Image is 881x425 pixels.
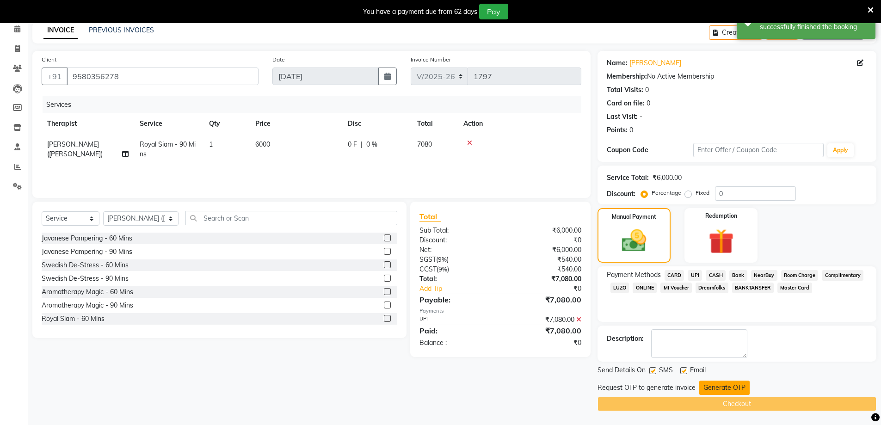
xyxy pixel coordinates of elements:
div: Swedish De-Stress - 60 Mins [42,260,129,270]
span: 9% [438,265,447,273]
div: 0 [645,85,649,95]
label: Invoice Number [411,55,451,64]
div: ₹6,000.00 [500,226,588,235]
span: Master Card [777,283,813,293]
span: BANKTANSFER [732,283,774,293]
label: Manual Payment [612,213,656,221]
div: Discount: [607,189,635,199]
div: 0 [647,99,650,108]
div: ₹6,000.00 [500,245,588,255]
span: LUZO [610,283,629,293]
span: SGST [419,255,436,264]
div: No Active Membership [607,72,867,81]
th: Qty [203,113,250,134]
label: Date [272,55,285,64]
div: Request OTP to generate invoice [598,383,696,393]
div: Coupon Code [607,145,694,155]
div: Last Visit: [607,112,638,122]
span: Send Details On [598,365,646,377]
th: Service [134,113,203,134]
a: PREVIOUS INVOICES [89,26,154,34]
span: Email [690,365,706,377]
button: Generate OTP [699,381,750,395]
div: Name: [607,58,628,68]
label: Client [42,55,56,64]
div: Description: [607,334,644,344]
th: Disc [342,113,412,134]
div: - [640,112,642,122]
input: Search or Scan [185,211,398,225]
span: CASH [706,270,726,281]
div: ( ) [413,265,500,274]
div: Membership: [607,72,647,81]
button: Create New [709,25,762,40]
div: Payments [419,307,581,315]
button: +91 [42,68,68,85]
div: Discount: [413,235,500,245]
th: Action [458,113,581,134]
div: ₹7,080.00 [500,315,588,325]
button: Pay [479,4,508,19]
input: Search by Name/Mobile/Email/Code [67,68,259,85]
a: [PERSON_NAME] [629,58,681,68]
div: ( ) [413,255,500,265]
div: Paid: [413,325,500,336]
button: Apply [827,143,854,157]
span: SMS [659,365,673,377]
label: Fixed [696,189,709,197]
span: Complimentary [822,270,863,281]
div: Royal Siam - 60 Mins [42,314,105,324]
div: ₹7,080.00 [500,294,588,305]
div: ₹540.00 [500,255,588,265]
span: 1 [209,140,213,148]
div: ₹540.00 [500,265,588,274]
span: 6000 [255,140,270,148]
div: You have a payment due from 62 days [363,7,477,17]
a: INVOICE [43,22,78,39]
span: ONLINE [633,283,657,293]
span: Dreamfolks [696,283,728,293]
span: 0 F [348,140,357,149]
span: CGST [419,265,437,273]
div: Sub Total: [413,226,500,235]
span: | [361,140,363,149]
div: ₹0 [500,235,588,245]
div: Services [43,96,588,113]
th: Total [412,113,458,134]
span: Bank [729,270,747,281]
label: Redemption [705,212,737,220]
div: Points: [607,125,628,135]
span: Room Charge [781,270,819,281]
div: ₹6,000.00 [653,173,682,183]
span: UPI [688,270,702,281]
span: Royal Siam - 90 Mins [140,140,196,158]
div: Javanese Pampering - 60 Mins [42,234,132,243]
div: ₹0 [515,284,588,294]
span: NearBuy [751,270,777,281]
div: ₹7,080.00 [500,325,588,336]
th: Therapist [42,113,134,134]
div: Service Total: [607,173,649,183]
div: successfully finished the booking [760,22,869,32]
th: Price [250,113,342,134]
div: ₹7,080.00 [500,274,588,284]
span: 7080 [417,140,432,148]
img: _gift.svg [701,226,742,257]
span: [PERSON_NAME] ([PERSON_NAME]) [47,140,103,158]
input: Enter Offer / Coupon Code [693,143,824,157]
div: Net: [413,245,500,255]
div: Total: [413,274,500,284]
span: 9% [438,256,447,263]
div: Javanese Pampering - 90 Mins [42,247,132,257]
a: Add Tip [413,284,515,294]
div: Aromatherapy Magic - 90 Mins [42,301,133,310]
div: Swedish De-Stress - 90 Mins [42,274,129,283]
span: 0 % [366,140,377,149]
div: UPI [413,315,500,325]
label: Percentage [652,189,681,197]
span: CARD [665,270,684,281]
div: Card on file: [607,99,645,108]
img: _cash.svg [614,227,654,255]
div: ₹0 [500,338,588,348]
span: Total [419,212,441,222]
